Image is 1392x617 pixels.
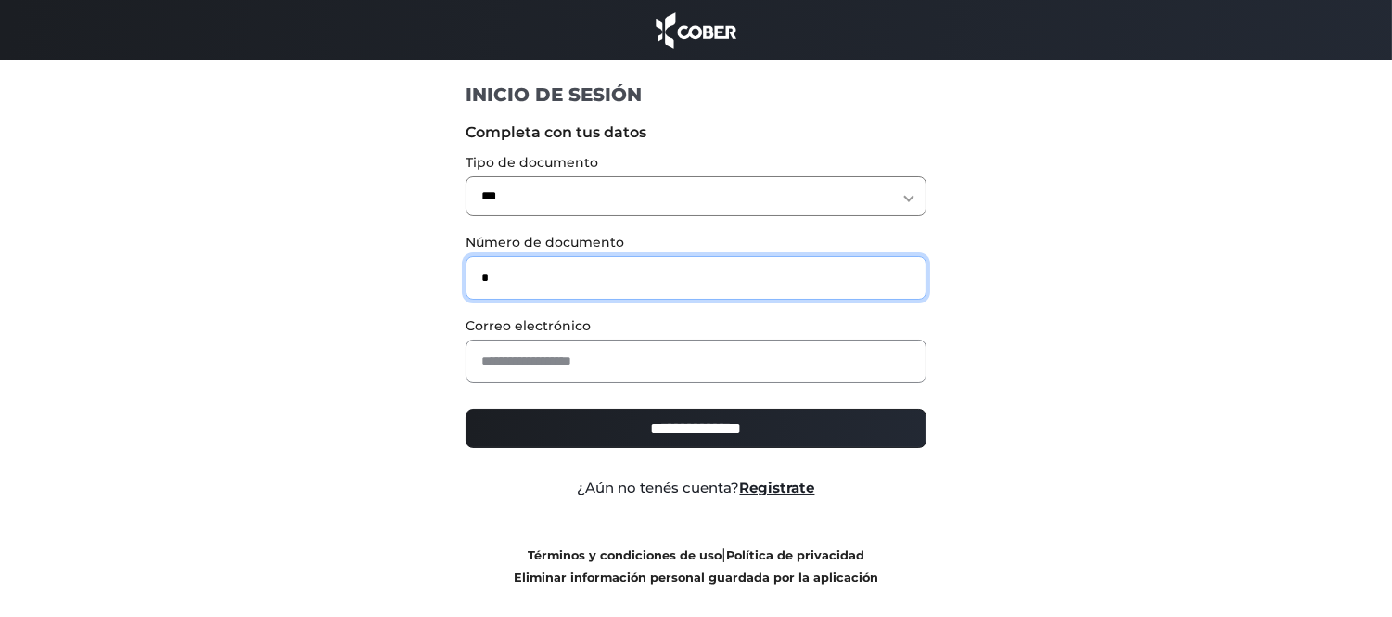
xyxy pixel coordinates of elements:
a: Política de privacidad [726,548,864,562]
div: ¿Aún no tenés cuenta? [452,478,940,499]
label: Completa con tus datos [466,122,926,144]
a: Registrate [740,479,815,496]
h1: INICIO DE SESIÓN [466,83,926,107]
a: Eliminar información personal guardada por la aplicación [514,571,878,585]
label: Correo electrónico [466,316,926,336]
label: Número de documento [466,233,926,252]
img: cober_marca.png [651,9,742,51]
div: | [452,544,940,588]
a: Términos y condiciones de uso [528,548,722,562]
label: Tipo de documento [466,153,926,173]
